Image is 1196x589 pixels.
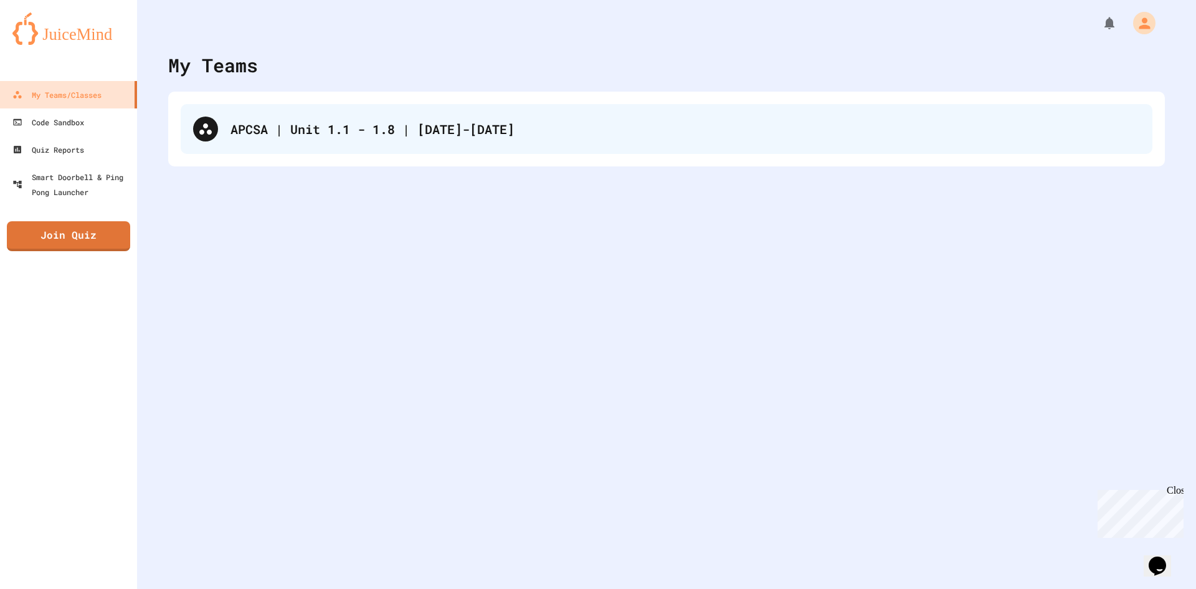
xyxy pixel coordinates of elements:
div: Quiz Reports [12,142,84,157]
div: APCSA | Unit 1.1 - 1.8 | [DATE]-[DATE] [230,120,1140,138]
div: APCSA | Unit 1.1 - 1.8 | [DATE]-[DATE] [181,104,1152,154]
div: My Account [1120,9,1159,37]
div: My Teams [168,51,258,79]
iframe: chat widget [1144,539,1184,577]
a: Join Quiz [7,221,130,251]
iframe: chat widget [1093,485,1184,538]
div: My Teams/Classes [12,87,102,102]
div: Chat with us now!Close [5,5,86,79]
div: Code Sandbox [12,115,84,130]
div: Smart Doorbell & Ping Pong Launcher [12,170,132,199]
div: My Notifications [1079,12,1120,34]
img: logo-orange.svg [12,12,125,45]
